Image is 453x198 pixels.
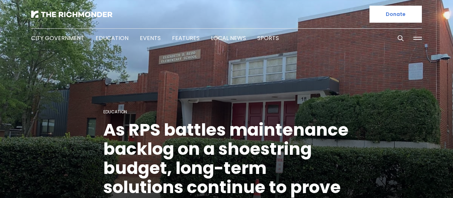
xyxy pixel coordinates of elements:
a: Local News [211,34,246,42]
iframe: portal-trigger [393,163,453,198]
a: Events [140,34,161,42]
a: Education [103,109,127,115]
button: Search this site [395,33,406,44]
a: Education [96,34,128,42]
a: Donate [369,6,422,23]
a: Features [172,34,200,42]
a: Sports [257,34,279,42]
img: The Richmonder [31,11,113,18]
a: City Government [31,34,84,42]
